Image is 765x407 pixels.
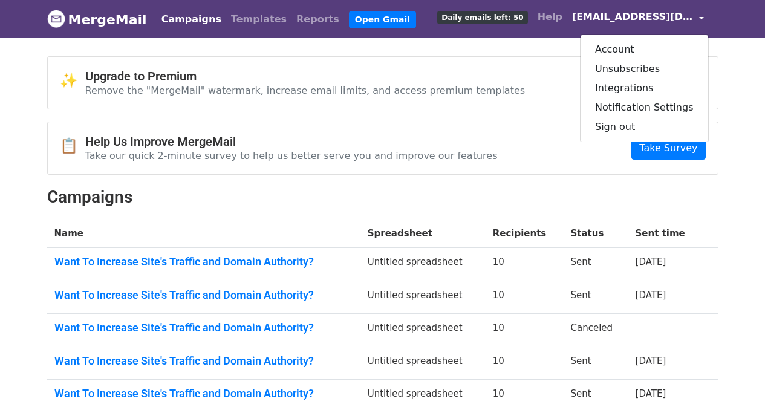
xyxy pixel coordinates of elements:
td: Sent [564,347,628,380]
td: Canceled [564,314,628,347]
h4: Upgrade to Premium [85,69,526,83]
a: [DATE] [636,290,666,301]
a: Unsubscribes [581,59,708,79]
h4: Help Us Improve MergeMail [85,134,498,149]
th: Spreadsheet [360,220,486,248]
th: Recipients [486,220,564,248]
span: [EMAIL_ADDRESS][DOMAIN_NAME] [572,10,693,24]
td: 10 [486,314,564,347]
th: Status [564,220,628,248]
td: Untitled spreadsheet [360,314,486,347]
p: Remove the "MergeMail" watermark, increase email limits, and access premium templates [85,84,526,97]
span: Daily emails left: 50 [437,11,527,24]
td: 10 [486,281,564,314]
a: [DATE] [636,356,666,366]
a: Open Gmail [349,11,416,28]
td: 10 [486,248,564,281]
a: Want To Increase Site's Traffic and Domain Authority? [54,354,353,368]
h2: Campaigns [47,187,718,207]
th: Sent time [628,220,702,248]
a: Want To Increase Site's Traffic and Domain Authority? [54,255,353,269]
span: 📋 [60,137,85,155]
img: MergeMail logo [47,10,65,28]
a: Daily emails left: 50 [432,5,532,29]
p: Take our quick 2-minute survey to help us better serve you and improve our features [85,149,498,162]
td: Untitled spreadsheet [360,281,486,314]
a: Help [533,5,567,29]
a: Take Survey [631,137,705,160]
a: Want To Increase Site's Traffic and Domain Authority? [54,387,353,400]
td: 10 [486,347,564,380]
a: Notification Settings [581,98,708,117]
a: Account [581,40,708,59]
div: [EMAIL_ADDRESS][DOMAIN_NAME] [580,34,709,142]
a: MergeMail [47,7,147,32]
td: Sent [564,281,628,314]
th: Name [47,220,360,248]
td: Untitled spreadsheet [360,248,486,281]
a: [DATE] [636,388,666,399]
a: Integrations [581,79,708,98]
a: Want To Increase Site's Traffic and Domain Authority? [54,321,353,334]
a: Campaigns [157,7,226,31]
span: ✨ [60,72,85,90]
a: Reports [291,7,344,31]
iframe: Chat Widget [705,349,765,407]
a: [EMAIL_ADDRESS][DOMAIN_NAME] [567,5,709,33]
td: Sent [564,248,628,281]
a: [DATE] [636,256,666,267]
a: Want To Increase Site's Traffic and Domain Authority? [54,288,353,302]
a: Sign out [581,117,708,137]
a: Templates [226,7,291,31]
td: Untitled spreadsheet [360,347,486,380]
